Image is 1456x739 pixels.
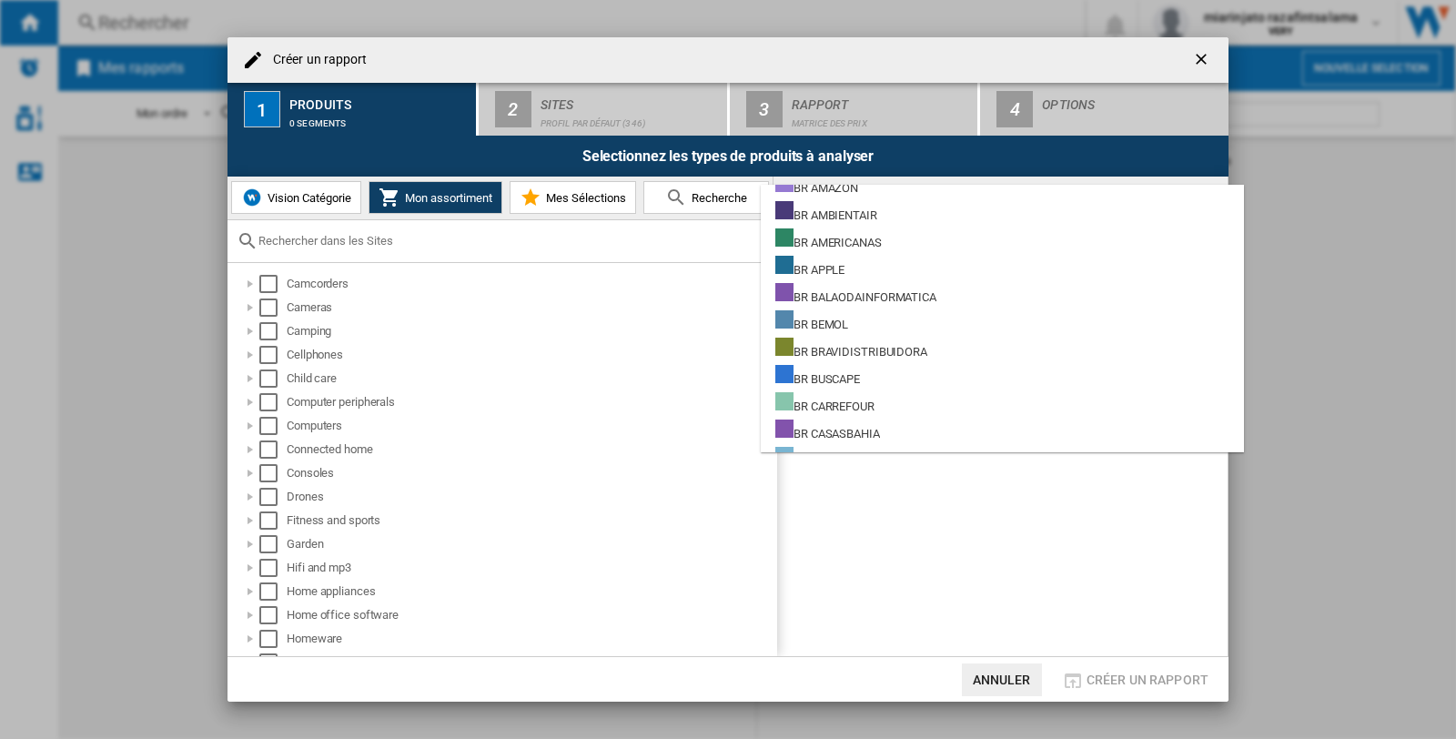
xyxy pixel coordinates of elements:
div: BR AMAZON [775,174,858,197]
div: BR AMBIENTAIR [775,201,877,224]
div: BR BRAVIDISTRIBUIDORA [775,338,927,360]
div: BR BEMOL [775,310,848,333]
div: BR AMERICANAS [775,228,882,251]
div: BR BALAODAINFORMATICA [775,283,936,306]
div: BR CARREFOUR [775,392,875,415]
div: [PERSON_NAME] [775,447,880,470]
div: BR BUSCAPE [775,365,860,388]
div: BR APPLE [775,256,844,278]
div: BR CASASBAHIA [775,420,880,442]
